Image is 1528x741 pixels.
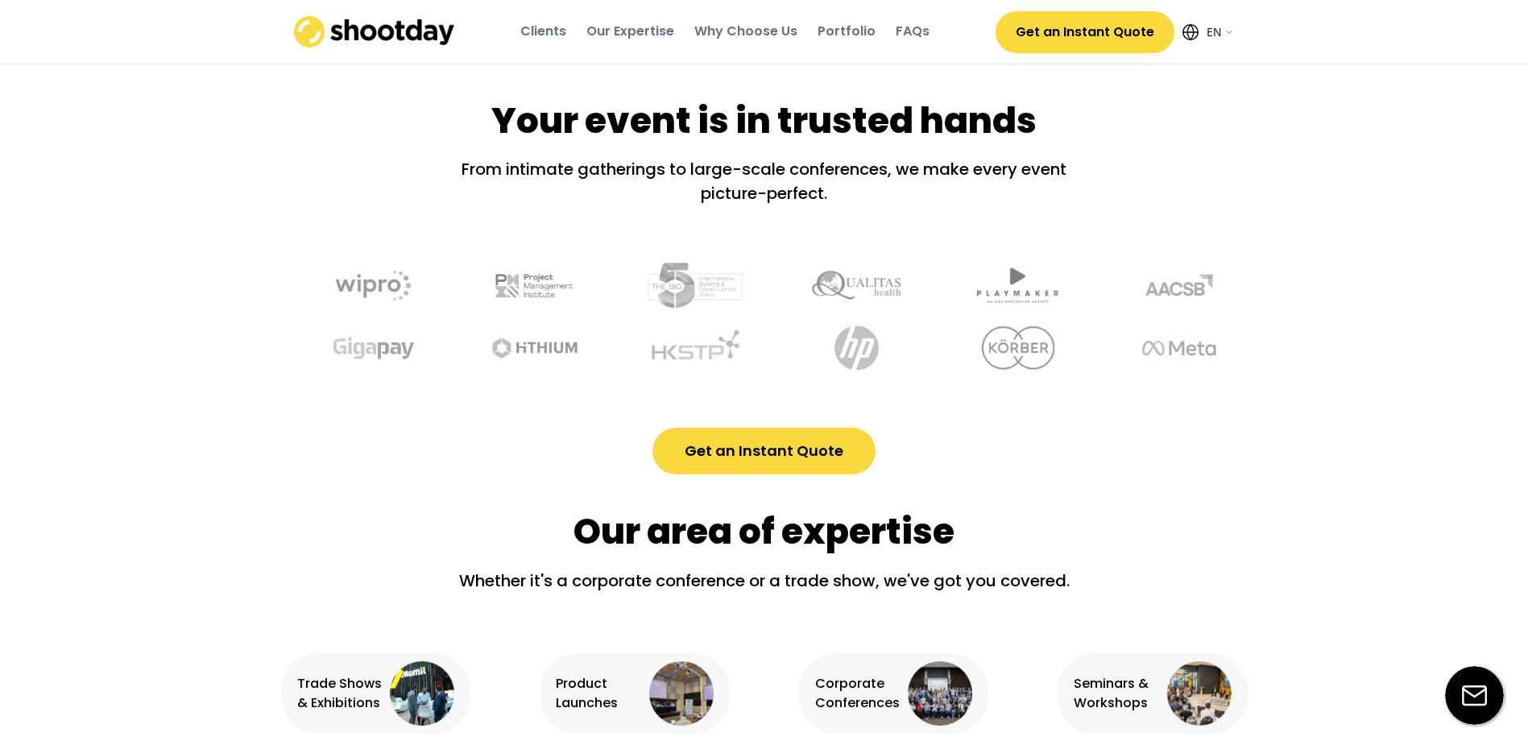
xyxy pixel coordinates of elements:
div: Seminars & Workshops [1074,674,1163,713]
button: Get an Instant Quote [996,11,1174,53]
div: Corporate Conferences [815,674,905,713]
div: Trade Shows & Exhibitions [297,674,387,713]
div: Why Choose Us [694,23,797,40]
img: undefined [499,317,612,379]
img: Icon%20feather-globe%20%281%29.svg [1182,24,1199,40]
div: Our Expertise [586,23,674,40]
img: product%20launches%403x.webp [649,661,714,726]
div: From intimate gatherings to large-scale conferences, we make every event picture-perfect. [442,157,1087,205]
img: undefined [660,317,773,379]
img: email-icon%20%281%29.svg [1445,666,1504,725]
div: Our area of expertise [574,507,954,557]
img: undefined [469,254,582,317]
img: shootday_logo.png [294,16,455,48]
img: undefined [308,254,420,317]
div: Portfolio [818,23,876,40]
img: undefined [630,254,743,317]
img: exhibition%402x.png [390,661,454,726]
div: Clients [520,23,566,40]
div: Product Launches [556,674,645,713]
img: undefined [983,317,1095,379]
button: Get an Instant Quote [652,428,876,474]
img: seminars%403x.webp [1167,661,1232,726]
div: Your event is in trusted hands [491,96,1037,146]
img: corporate%20conference%403x.webp [908,661,972,726]
img: undefined [952,254,1065,317]
img: undefined [1113,254,1226,317]
img: undefined [338,317,451,379]
div: Whether it's a corporate conference or a trade show, we've got you covered. [442,569,1087,605]
img: undefined [822,317,934,379]
img: undefined [1144,317,1257,379]
img: undefined [791,254,904,317]
div: FAQs [896,23,930,40]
